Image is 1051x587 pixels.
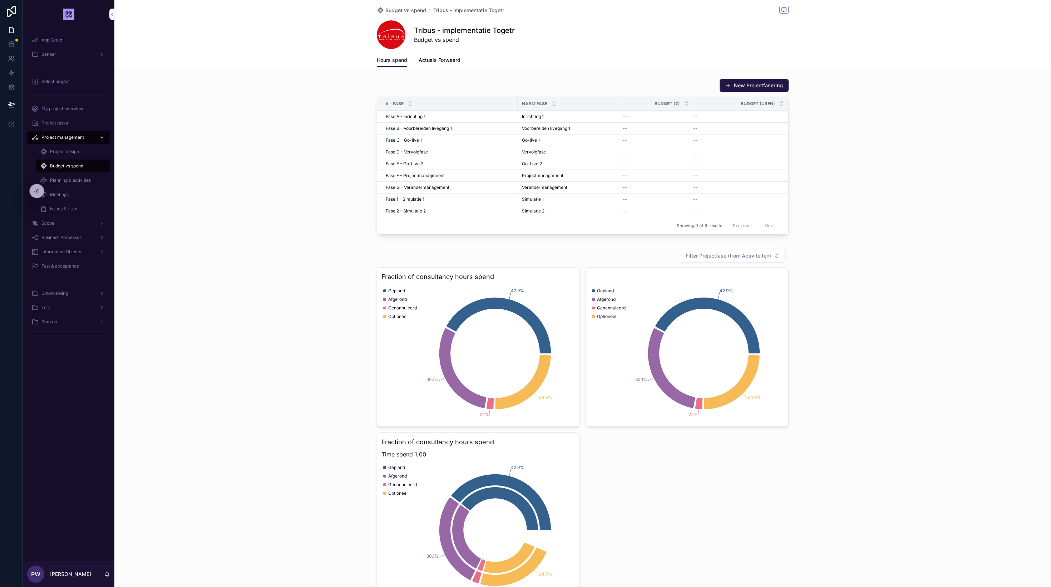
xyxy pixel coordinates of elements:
[27,287,110,300] a: Ontwikkeling
[381,437,575,447] h3: Fraction of consultancy hours spend
[41,52,56,57] span: Beheer
[27,217,110,230] a: Scope
[689,412,698,417] tspan: 2.1%
[377,7,426,14] a: Budget vs spend
[41,319,57,325] span: Backup
[623,173,627,178] span: --
[741,101,775,107] span: Budget (uren)
[623,149,689,155] a: --
[27,34,110,47] a: App Setup
[27,245,110,258] a: Information Objects
[623,126,627,131] span: --
[623,173,689,178] a: --
[522,208,614,214] a: Simulatie 2
[597,305,626,311] span: Genannuleerd
[693,149,780,155] a: --
[522,149,614,155] a: Vervolgfase
[27,301,110,314] a: Test
[623,137,627,143] span: --
[623,161,689,167] a: --
[522,173,563,178] span: Projectmanagmeent
[386,126,452,131] span: Fase B - Voorbereiden livegang 1
[386,185,449,190] span: Fase G - Verandermanagement
[693,137,697,143] span: --
[386,173,445,178] span: Fase F - Projectmanagmeent
[27,48,110,61] a: Beheer
[693,161,697,167] span: --
[539,571,552,577] tspan: 24.9%
[623,161,627,167] span: --
[50,192,69,197] span: Meetings
[693,208,780,214] a: --
[36,202,110,215] a: Issues & risks
[623,185,627,190] span: --
[693,137,780,143] a: --
[480,412,489,417] tspan: 2.1%
[693,173,780,178] a: --
[386,196,513,202] a: Fase 1 - Simulatie 1
[522,149,546,155] span: Vervolgfase
[386,149,513,155] a: Fase D - Vervolgfase
[381,285,575,422] div: chart
[623,114,627,119] span: --
[433,7,504,14] a: Tribus - implementatie Togetr
[720,79,789,92] a: New Projectfasering
[63,9,74,20] img: App logo
[623,196,627,202] span: --
[386,149,428,155] span: Fase D - Vervolgfase
[597,297,616,302] span: Afgerond
[388,297,407,302] span: Afgerond
[522,196,614,202] a: Simulatie 1
[41,134,84,140] span: Project management
[388,288,405,294] span: Gepland
[386,161,513,167] a: Fase E - Go-Live 2
[385,7,426,14] span: Budget vs spend
[748,395,761,400] tspan: 24.9%
[414,25,515,35] h1: Tribus - implementatie Togetr
[522,101,547,107] span: Naam fase
[426,377,439,382] tspan: 30.1%
[41,249,81,255] span: Information Objects
[522,161,614,167] a: Go-Live 2
[27,260,110,273] a: Test & acceptance
[41,79,70,84] span: Select project
[386,114,425,119] span: Fase A - Inrichting 1
[623,126,689,131] a: --
[41,37,62,43] span: App Setup
[23,29,114,351] div: scrollable content
[50,149,79,155] span: Project design
[693,114,780,119] a: --
[36,188,110,201] a: Meetings
[388,482,417,488] span: Genannuleerd
[27,102,110,115] a: My project overview
[597,288,614,294] span: Gepland
[522,137,540,143] span: Go-live 1
[386,208,513,214] a: Fase 2 - Simulatie 2
[388,465,405,470] span: Gepland
[41,235,82,240] span: Business Processes
[41,106,83,112] span: My project overview
[623,208,627,214] span: --
[36,145,110,158] a: Project design
[522,126,570,131] span: Voorbereiden livegang 1
[623,208,689,214] a: --
[388,490,408,496] span: Optioneel
[522,114,544,119] span: Inrichting 1
[623,185,689,190] a: --
[693,173,697,178] span: --
[522,185,567,190] span: Verandermanagement
[386,137,422,143] span: Fase C - Go-live 1
[522,185,614,190] a: Verandermanagement
[41,263,79,269] span: Test & acceptance
[377,54,407,67] a: Hours spend
[386,196,424,202] span: Fase 1 - Simulatie 1
[419,54,460,68] a: Actuals Forwaard
[522,173,614,178] a: Projectmanagmeent
[50,163,83,169] span: Budget vs spend
[386,101,404,107] span: # - Fase
[590,285,784,422] div: chart
[27,131,110,144] a: Project management
[522,196,544,202] span: Simulatie 1
[623,114,689,119] a: --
